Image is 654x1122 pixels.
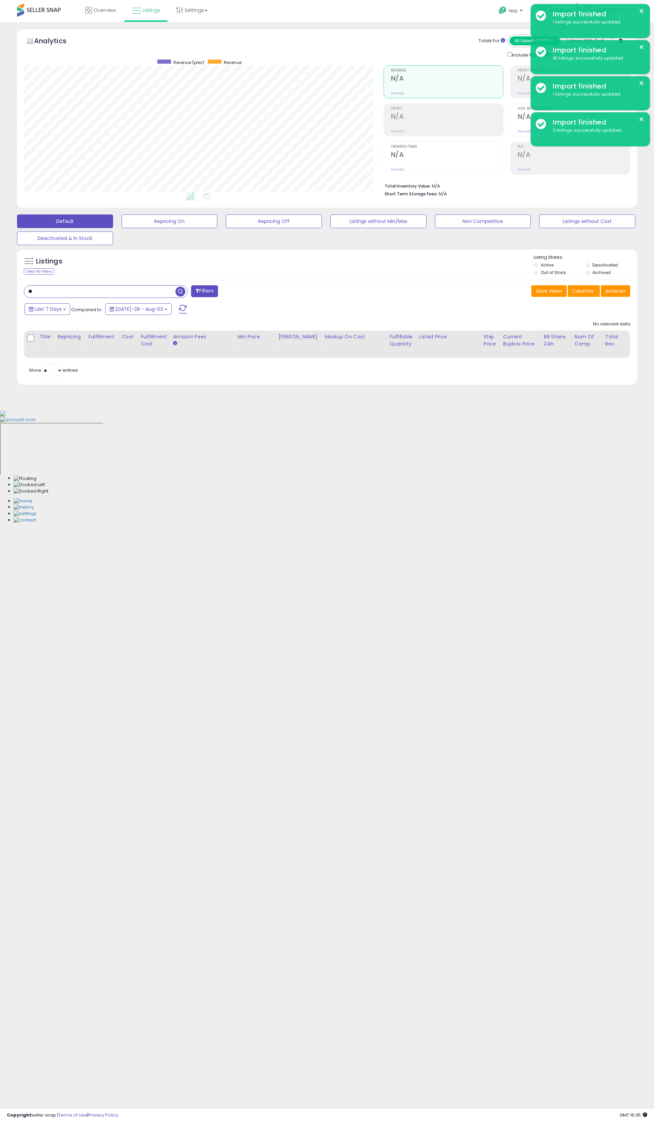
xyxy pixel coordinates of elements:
button: × [639,115,644,124]
img: Home [14,498,32,504]
h2: N/A [518,75,630,84]
span: Last 7 Days [35,306,62,312]
span: [DATE]-28 - Aug-03 [115,306,163,312]
div: Import finished [548,45,645,55]
div: 2 listings successfully updated. [548,127,645,134]
h2: N/A [391,75,503,84]
img: History [14,504,34,511]
label: Archived [592,270,611,275]
img: Docked Right [14,488,48,495]
h2: N/A [518,113,630,122]
button: Listings without Cost [539,214,635,228]
span: Profit [391,107,503,111]
span: Columns [572,288,594,294]
button: [DATE]-28 - Aug-03 [105,303,172,315]
span: ROI [518,145,630,149]
small: Prev: N/A [391,129,404,133]
button: × [639,43,644,51]
span: Profit [PERSON_NAME] [518,69,630,73]
a: Help [493,1,529,22]
div: Import finished [548,117,645,127]
div: Totals For [479,38,505,44]
div: Title [40,333,52,340]
div: Import finished [548,9,645,19]
div: Min Price [237,333,272,340]
div: 1 listings successfully updated. [548,91,645,98]
small: Prev: N/A [518,91,531,95]
button: Default [17,214,113,228]
th: The percentage added to the cost of goods (COGS) that forms the calculator for Min & Max prices. [322,331,387,358]
span: N/A [439,191,447,197]
div: 1 listings successfully updated. [548,19,645,26]
button: All Selected Listings [510,36,560,45]
h2: N/A [518,151,630,160]
button: Repricing On [122,214,218,228]
span: Avg. Buybox Share [518,107,630,111]
button: Listings without Min/Max [330,214,426,228]
div: BB Share 24h. [544,333,569,348]
button: Columns [568,285,600,297]
small: Prev: N/A [391,91,404,95]
img: Settings [14,511,36,517]
span: Revenue [391,69,503,73]
div: Amazon Fees [173,333,232,340]
p: Listing States: [534,254,637,261]
div: Total Rev. [605,333,630,348]
div: 18 listings successfully updated. [548,55,645,62]
small: Prev: N/A [518,129,531,133]
div: No relevant data [593,321,630,327]
h5: Analytics [34,36,80,47]
button: Last 7 Days [25,303,70,315]
label: Deactivated [592,262,618,268]
button: Deactivated & In Stock [17,231,113,245]
div: Fulfillable Quantity [389,333,413,348]
img: Docked Left [14,482,45,488]
label: Out of Stock [541,270,566,275]
span: Listings [142,7,160,14]
button: Actions [601,285,630,297]
span: Show: entries [29,367,78,373]
div: Clear All Filters [24,268,54,275]
img: Contact [14,517,36,524]
span: Ordered Items [391,145,503,149]
span: Revenue [224,60,242,65]
small: Prev: N/A [391,167,404,172]
div: Markup on Cost [325,333,384,340]
button: Save View [531,285,567,297]
b: Short Term Storage Fees: [385,191,438,197]
img: Floating [14,476,36,482]
label: Active [541,262,554,268]
small: Amazon Fees. [173,340,177,347]
button: Non Competitive [435,214,531,228]
li: N/A [385,181,625,190]
span: Revenue (prev) [173,60,204,65]
div: Fulfillment [88,333,116,340]
div: Num of Comp. [575,333,599,348]
div: Fulfillment Cost [141,333,167,348]
button: × [639,7,644,15]
div: Listed Price [419,333,478,340]
div: Import finished [548,81,645,91]
span: Compared to: [71,306,103,313]
button: × [639,79,644,87]
div: [PERSON_NAME] [278,333,319,340]
div: Cost [122,333,135,340]
i: Get Help [498,6,507,15]
div: Ship Price [484,333,497,348]
div: Current Buybox Price [503,333,538,348]
button: Filters [191,285,218,297]
h2: N/A [391,151,503,160]
div: Include Returns [502,51,559,59]
div: Repricing [58,333,82,340]
h5: Listings [36,257,62,266]
span: Overview [94,7,116,14]
h2: N/A [391,113,503,122]
b: Total Inventory Value: [385,183,431,189]
small: Prev: N/A [518,167,531,172]
span: Help [509,8,518,14]
button: Repricing Off [226,214,322,228]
